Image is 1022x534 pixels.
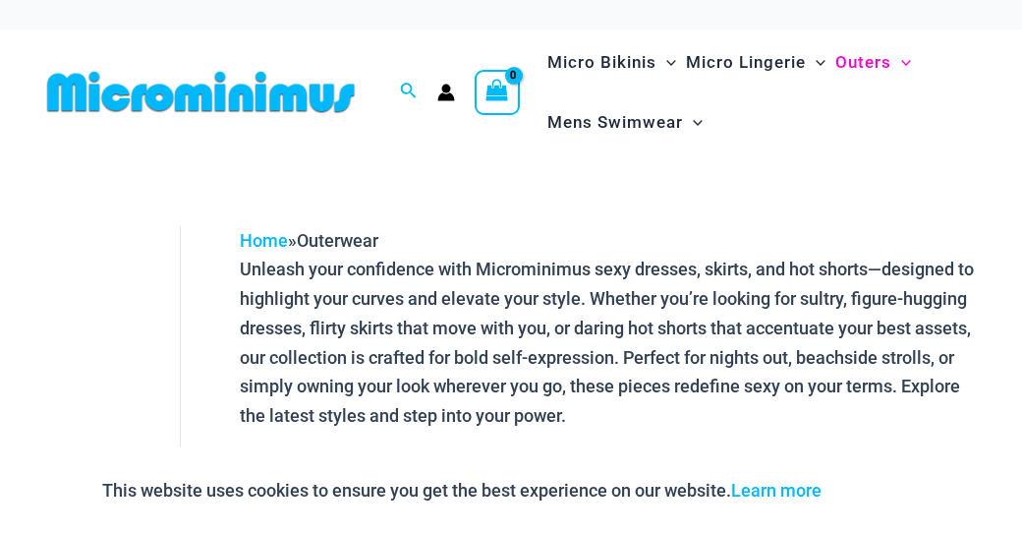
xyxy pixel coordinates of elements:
[656,37,676,88] span: Menu Toggle
[437,84,455,101] a: Account icon link
[475,70,520,115] a: View Shopping Cart, empty
[400,80,418,104] a: Search icon link
[542,92,708,152] a: Mens SwimwearMenu ToggleMenu Toggle
[686,37,806,88] span: Micro Lingerie
[297,230,378,251] span: Outerwear
[539,30,983,155] nav: Site Navigation
[547,97,683,148] span: Mens Swimwear
[830,32,916,92] a: OutersMenu ToggleMenu Toggle
[547,37,656,88] span: Micro Bikinis
[39,70,363,114] img: MM SHOP LOGO FLAT
[806,37,825,88] span: Menu Toggle
[240,230,288,251] a: Home
[891,37,911,88] span: Menu Toggle
[240,255,982,430] p: Unleash your confidence with Microminimus sexy dresses, skirts, and hot shorts—designed to highli...
[102,476,822,505] p: This website uses cookies to ensure you get the best experience on our website.
[835,37,891,88] span: Outers
[681,32,830,92] a: Micro LingerieMenu ToggleMenu Toggle
[683,97,703,148] span: Menu Toggle
[240,230,378,251] span: »
[836,467,920,514] button: Accept
[542,32,681,92] a: Micro BikinisMenu ToggleMenu Toggle
[731,480,822,501] a: Learn more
